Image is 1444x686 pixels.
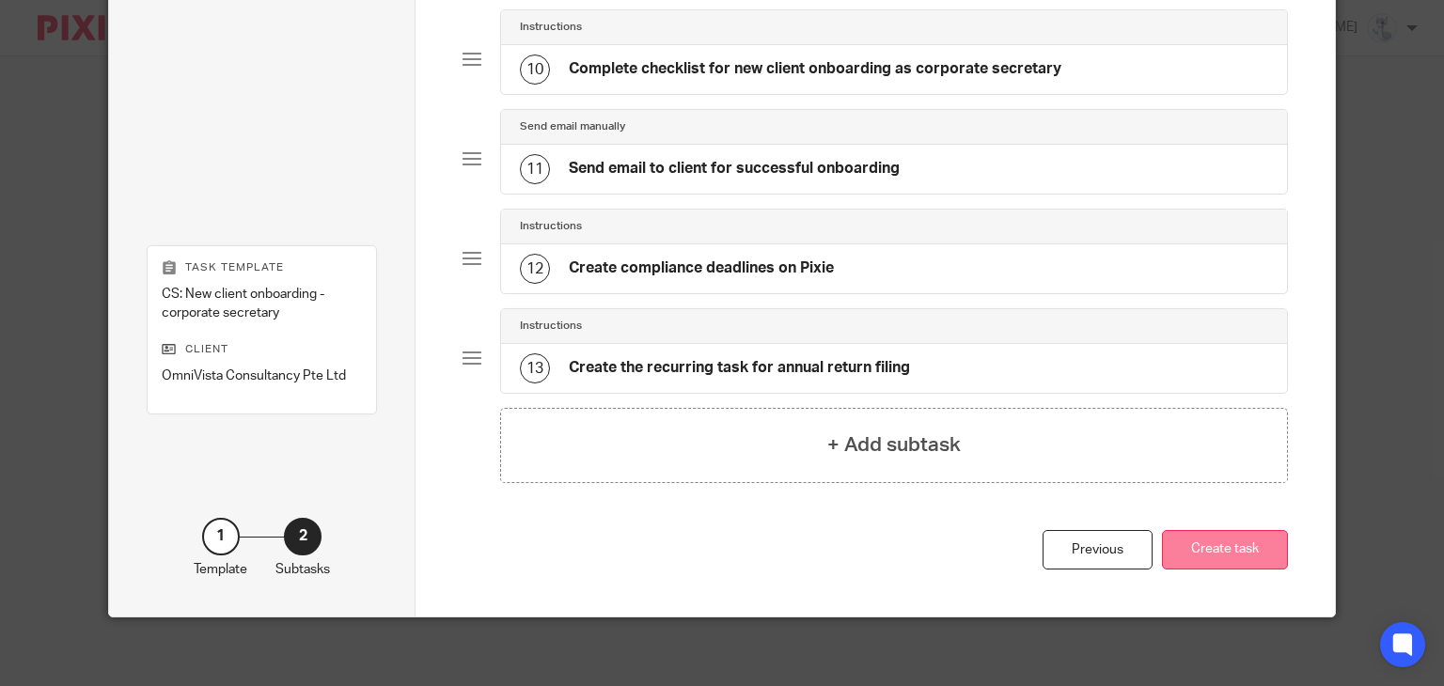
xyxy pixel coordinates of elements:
h4: Complete checklist for new client onboarding as corporate secretary [569,59,1061,79]
p: Template [194,560,247,579]
h4: Create compliance deadlines on Pixie [569,258,834,278]
h4: Instructions [520,219,582,234]
h4: Send email manually [520,119,625,134]
div: 12 [520,254,550,284]
p: OmniVista Consultancy Pte Ltd [162,366,362,385]
h4: Send email to client for successful onboarding [569,159,900,179]
div: 10 [520,55,550,85]
button: Create task [1162,530,1288,570]
p: Client [162,342,362,357]
div: 13 [520,353,550,383]
div: 11 [520,154,550,184]
div: 2 [284,518,322,555]
p: Subtasks [275,560,330,579]
h4: Instructions [520,20,582,35]
p: Task template [162,260,362,275]
div: 1 [202,518,240,555]
div: Previous [1043,530,1153,570]
h4: + Add subtask [827,430,961,460]
p: CS: New client onboarding - corporate secretary [162,285,362,323]
h4: Instructions [520,319,582,334]
h4: Create the recurring task for annual return filing [569,358,910,378]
